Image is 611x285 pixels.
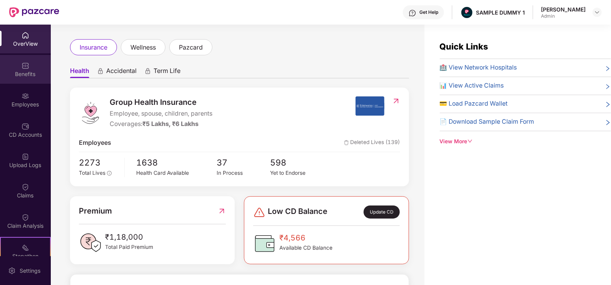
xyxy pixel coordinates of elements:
[217,169,270,177] div: In Process
[476,9,525,16] div: SAMPLE DUMMY 1
[106,67,137,78] span: Accidental
[605,101,611,109] span: right
[364,205,399,219] div: Update CD
[130,43,156,52] span: wellness
[79,101,102,124] img: logo
[344,138,400,148] span: Deleted Lives (139)
[270,156,324,169] span: 598
[144,68,151,75] div: animation
[440,41,488,51] span: Quick Links
[110,96,212,108] span: Group Health Insurance
[440,138,611,146] div: View More
[440,117,534,127] span: 📄 Download Sample Claim Form
[105,243,153,252] span: Total Paid Premium
[80,43,107,52] span: insurance
[79,138,111,148] span: Employees
[136,169,217,177] div: Health Card Available
[253,232,276,255] img: CDBalanceIcon
[22,244,29,252] img: svg+xml;base64,PHN2ZyB4bWxucz0iaHR0cDovL3d3dy53My5vcmcvMjAwMC9zdmciIHdpZHRoPSIyMSIgaGVpZ2h0PSIyMC...
[22,92,29,100] img: svg+xml;base64,PHN2ZyBpZD0iRW1wbG95ZWVzIiB4bWxucz0iaHR0cDovL3d3dy53My5vcmcvMjAwMC9zdmciIHdpZHRoPS...
[154,67,180,78] span: Term Life
[22,123,29,130] img: svg+xml;base64,PHN2ZyBpZD0iQ0RfQWNjb3VudHMiIGRhdGEtbmFtZT0iQ0QgQWNjb3VudHMiIHhtbG5zPSJodHRwOi8vd3...
[356,96,384,116] img: insurerIcon
[110,119,212,129] div: Coverages:
[79,231,102,254] img: PaidPremiumIcon
[605,119,611,127] span: right
[461,7,472,18] img: Pazcare_Alternative_logo-01-01.png
[110,109,212,119] span: Employee, spouse, children, parents
[440,81,504,91] span: 📊 View Active Claims
[142,120,199,128] span: ₹5 Lakhs, ₹6 Lakhs
[22,214,29,221] img: svg+xml;base64,PHN2ZyBpZD0iQ2xhaW0iIHhtbG5zPSJodHRwOi8vd3d3LnczLm9yZy8yMDAwL3N2ZyIgd2lkdGg9IjIwIi...
[8,267,16,275] img: svg+xml;base64,PHN2ZyBpZD0iU2V0dGluZy0yMHgyMCIgeG1sbnM9Imh0dHA6Ly93d3cudzMub3JnLzIwMDAvc3ZnIiB3aW...
[392,97,400,105] img: RedirectIcon
[105,231,153,243] span: ₹1,18,000
[70,67,89,78] span: Health
[605,65,611,73] span: right
[79,156,119,169] span: 2273
[268,205,327,219] span: Low CD Balance
[22,153,29,161] img: svg+xml;base64,PHN2ZyBpZD0iVXBsb2FkX0xvZ3MiIGRhdGEtbmFtZT0iVXBsb2FkIExvZ3MiIHhtbG5zPSJodHRwOi8vd3...
[179,43,203,52] span: pazcard
[270,169,324,177] div: Yet to Endorse
[9,7,59,17] img: New Pazcare Logo
[344,140,349,145] img: deleteIcon
[541,13,586,19] div: Admin
[440,99,508,109] span: 💳 Load Pazcard Wallet
[136,156,217,169] span: 1638
[594,9,600,15] img: svg+xml;base64,PHN2ZyBpZD0iRHJvcGRvd24tMzJ4MzIiIHhtbG5zPSJodHRwOi8vd3d3LnczLm9yZy8yMDAwL3N2ZyIgd2...
[1,252,50,260] div: Stepathon
[97,68,104,75] div: animation
[79,170,105,176] span: Total Lives
[279,244,332,252] span: Available CD Balance
[467,139,473,144] span: down
[217,156,270,169] span: 37
[107,171,112,176] span: info-circle
[22,183,29,191] img: svg+xml;base64,PHN2ZyBpZD0iQ2xhaW0iIHhtbG5zPSJodHRwOi8vd3d3LnczLm9yZy8yMDAwL3N2ZyIgd2lkdGg9IjIwIi...
[22,62,29,70] img: svg+xml;base64,PHN2ZyBpZD0iQmVuZWZpdHMiIHhtbG5zPSJodHRwOi8vd3d3LnczLm9yZy8yMDAwL3N2ZyIgd2lkdGg9Ij...
[218,205,226,217] img: RedirectIcon
[605,83,611,91] span: right
[22,31,29,39] img: svg+xml;base64,PHN2ZyBpZD0iSG9tZSIgeG1sbnM9Imh0dHA6Ly93d3cudzMub3JnLzIwMDAvc3ZnIiB3aWR0aD0iMjAiIG...
[253,206,265,219] img: svg+xml;base64,PHN2ZyBpZD0iRGFuZ2VyLTMyeDMyIiB4bWxucz0iaHR0cDovL3d3dy53My5vcmcvMjAwMC9zdmciIHdpZH...
[440,63,517,73] span: 🏥 View Network Hospitals
[541,6,586,13] div: [PERSON_NAME]
[17,267,43,275] div: Settings
[419,9,438,15] div: Get Help
[409,9,416,17] img: svg+xml;base64,PHN2ZyBpZD0iSGVscC0zMngzMiIgeG1sbnM9Imh0dHA6Ly93d3cudzMub3JnLzIwMDAvc3ZnIiB3aWR0aD...
[79,205,112,217] span: Premium
[279,232,332,244] span: ₹4,566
